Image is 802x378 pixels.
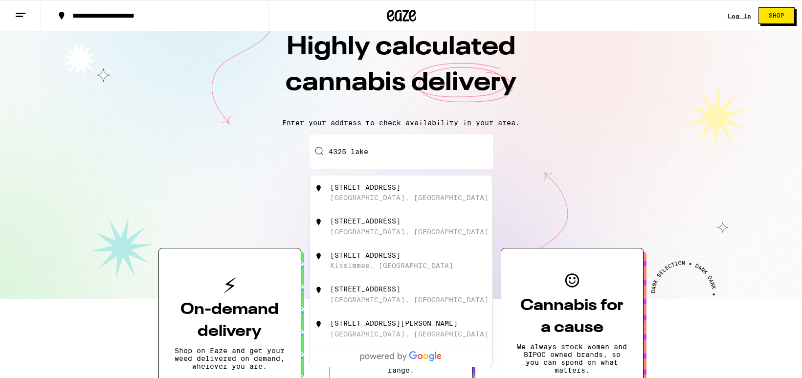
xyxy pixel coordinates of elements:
a: Shop [751,7,802,24]
img: 4325 Lake Richmond Drive [314,285,324,295]
img: 4325 Lake Boone Trail [314,319,324,329]
div: [GEOGRAPHIC_DATA], [GEOGRAPHIC_DATA] [330,194,489,201]
span: Shop [769,13,784,19]
div: [STREET_ADDRESS] [330,251,401,259]
h1: Highly calculated cannabis delivery [230,30,572,111]
h3: Cannabis for a cause [517,295,627,339]
div: [GEOGRAPHIC_DATA], [GEOGRAPHIC_DATA] [330,296,489,304]
img: 4325 Lake Lawne Ave [314,183,324,193]
h3: On-demand delivery [175,299,285,343]
div: [GEOGRAPHIC_DATA], [GEOGRAPHIC_DATA] [330,228,489,236]
p: We always stock women and BIPOC owned brands, so you can spend on what matters. [517,343,627,374]
img: 4325 North Lake Orlando Parkway [314,217,324,227]
button: Shop [758,7,795,24]
p: Enter your address to check availability in your area. [10,119,792,127]
div: [STREET_ADDRESS] [330,217,401,225]
div: [STREET_ADDRESS] [330,285,401,293]
p: Shop on Eaze and get your weed delivered on demand, wherever you are. [175,347,285,370]
a: Log In [728,13,751,19]
input: Enter your delivery address [310,134,493,169]
div: [STREET_ADDRESS][PERSON_NAME] [330,319,458,327]
span: Hi. Need any help? [19,7,83,15]
img: 4325 Lake Ave [314,251,324,261]
div: [GEOGRAPHIC_DATA], [GEOGRAPHIC_DATA] [330,330,489,338]
div: Kissimmee, [GEOGRAPHIC_DATA] [330,262,453,269]
div: [STREET_ADDRESS] [330,183,401,191]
